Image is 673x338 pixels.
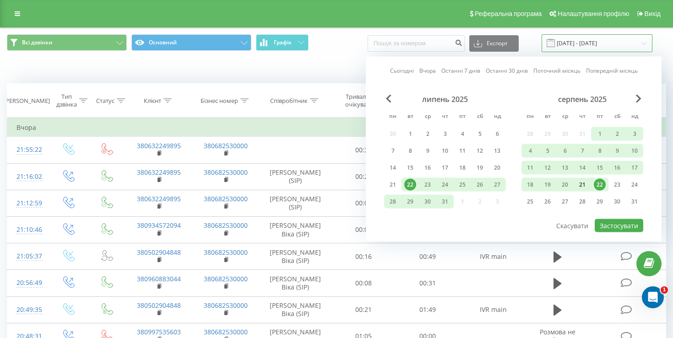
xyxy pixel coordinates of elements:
div: Клієнт [144,97,161,105]
a: 380682530000 [204,141,248,150]
div: 3 [629,128,640,140]
div: 26 [542,196,554,208]
div: 2 [422,128,434,140]
div: ср 16 лип 2025 р. [419,161,436,175]
td: 00:33 [331,137,395,163]
div: 19 [474,162,486,174]
div: вт 12 серп 2025 р. [539,161,556,175]
div: Тривалість очікування [340,93,383,108]
div: пт 4 лип 2025 р. [454,127,471,141]
div: 1 [594,128,606,140]
div: 2 [611,128,623,140]
div: пн 14 лип 2025 р. [384,161,402,175]
div: пн 25 серп 2025 р. [521,195,539,209]
div: Статус [96,97,114,105]
abbr: субота [610,110,624,124]
div: вт 22 лип 2025 р. [402,178,419,192]
div: 26 [474,179,486,191]
div: 8 [404,145,416,157]
span: Вихід [645,10,661,17]
span: Всі дзвінки [22,39,52,46]
div: 22 [594,179,606,191]
div: пн 28 лип 2025 р. [384,195,402,209]
a: Попередній місяць [586,66,638,75]
td: [PERSON_NAME] Віка (SIP) [259,270,331,296]
div: Тип дзвінка [56,93,77,108]
div: сб 9 серп 2025 р. [608,144,626,158]
div: 14 [576,162,588,174]
a: 380960883044 [137,274,181,283]
div: 12 [474,145,486,157]
abbr: п’ятниця [456,110,469,124]
div: вт 19 серп 2025 р. [539,178,556,192]
div: 23 [611,179,623,191]
div: 15 [594,162,606,174]
a: 380632249895 [137,168,181,177]
div: 21:16:02 [16,168,39,186]
div: пт 29 серп 2025 р. [591,195,608,209]
div: пн 7 лип 2025 р. [384,144,402,158]
span: Previous Month [386,95,391,103]
div: вт 1 лип 2025 р. [402,127,419,141]
td: 00:16 [331,243,395,270]
div: сб 16 серп 2025 р. [608,161,626,175]
div: 21:12:59 [16,194,39,212]
div: 12 [542,162,554,174]
div: 11 [456,145,468,157]
div: 22 [404,179,416,191]
div: нд 10 серп 2025 р. [626,144,643,158]
abbr: вівторок [541,110,554,124]
div: 20 [559,179,571,191]
td: [PERSON_NAME] Віка (SIP) [259,216,331,243]
div: нд 31 серп 2025 р. [626,195,643,209]
div: 3 [439,128,451,140]
div: 16 [422,162,434,174]
td: 01:49 [396,296,460,323]
div: чт 24 лип 2025 р. [436,178,454,192]
div: вт 15 лип 2025 р. [402,161,419,175]
td: 00:31 [396,270,460,296]
div: пт 22 серп 2025 р. [591,178,608,192]
div: 1 [404,128,416,140]
td: [PERSON_NAME] (SIP) [259,163,331,190]
div: 24 [439,179,451,191]
div: 15 [404,162,416,174]
div: 4 [524,145,536,157]
a: Вчора [419,66,436,75]
div: ср 30 лип 2025 р. [419,195,436,209]
a: 380682530000 [204,168,248,177]
div: 28 [576,196,588,208]
div: пт 18 лип 2025 р. [454,161,471,175]
td: 00:06 [331,190,395,216]
a: 380682530000 [204,327,248,336]
div: 8 [594,145,606,157]
td: 00:21 [331,296,395,323]
div: ср 13 серп 2025 р. [556,161,574,175]
div: 16 [611,162,623,174]
div: Бізнес номер [201,97,238,105]
div: 24 [629,179,640,191]
div: пт 15 серп 2025 р. [591,161,608,175]
abbr: понеділок [386,110,400,124]
div: пн 4 серп 2025 р. [521,144,539,158]
div: 4 [456,128,468,140]
div: 9 [611,145,623,157]
button: Експорт [469,35,519,52]
div: пт 8 серп 2025 р. [591,144,608,158]
abbr: четвер [438,110,452,124]
button: Скасувати [551,219,593,232]
div: 20:56:49 [16,274,39,292]
div: 21:10:46 [16,221,39,239]
div: 18 [524,179,536,191]
abbr: неділя [490,110,504,124]
div: ср 20 серп 2025 р. [556,178,574,192]
div: нд 3 серп 2025 р. [626,127,643,141]
div: сб 2 серп 2025 р. [608,127,626,141]
td: [PERSON_NAME] Віка (SIP) [259,243,331,270]
div: 27 [559,196,571,208]
button: Всі дзвінки [7,34,127,51]
div: 14 [387,162,399,174]
div: ср 6 серп 2025 р. [556,144,574,158]
div: 20:49:35 [16,301,39,319]
a: 380682530000 [204,248,248,257]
